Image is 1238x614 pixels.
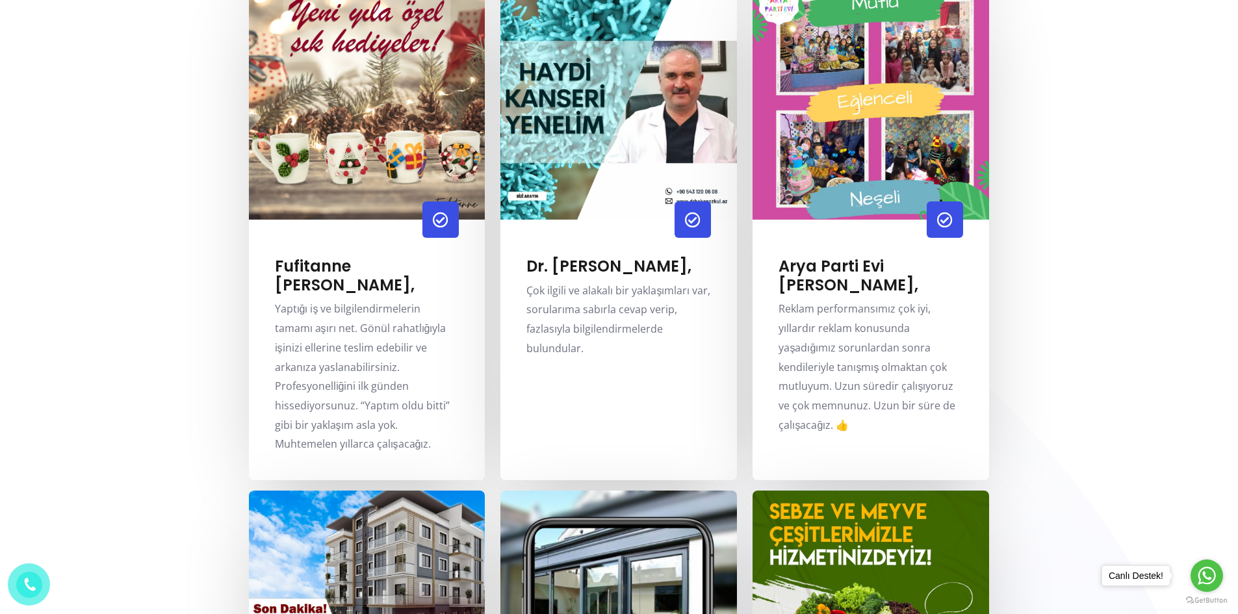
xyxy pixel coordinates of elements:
a: Go to GetButton.io website [1186,596,1228,605]
a: Dr. [PERSON_NAME], [526,255,691,277]
p: Yaptığı iş ve bilgilendirmelerin tamamı aşırı net. Gönül rahatlığıyla işinizi ellerine teslim ede... [275,300,459,454]
a: Go to whatsapp [1191,559,1223,592]
div: Canlı Destek! [1102,566,1170,585]
p: Çok ilgili ve alakalı bir yaklaşımları var, sorularıma sabırla cevap verip, fazlasıyla bilgilendi... [526,281,711,359]
p: Reklam performansımız çok iyi, yıllardır reklam konusunda yaşadığımız sorunlardan sonra kendileri... [779,300,963,435]
a: Canlı Destek! [1102,565,1170,586]
a: Arya Parti Evi[PERSON_NAME], [779,255,918,296]
img: phone.png [19,575,39,595]
a: fufitanne[PERSON_NAME], [275,255,415,296]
